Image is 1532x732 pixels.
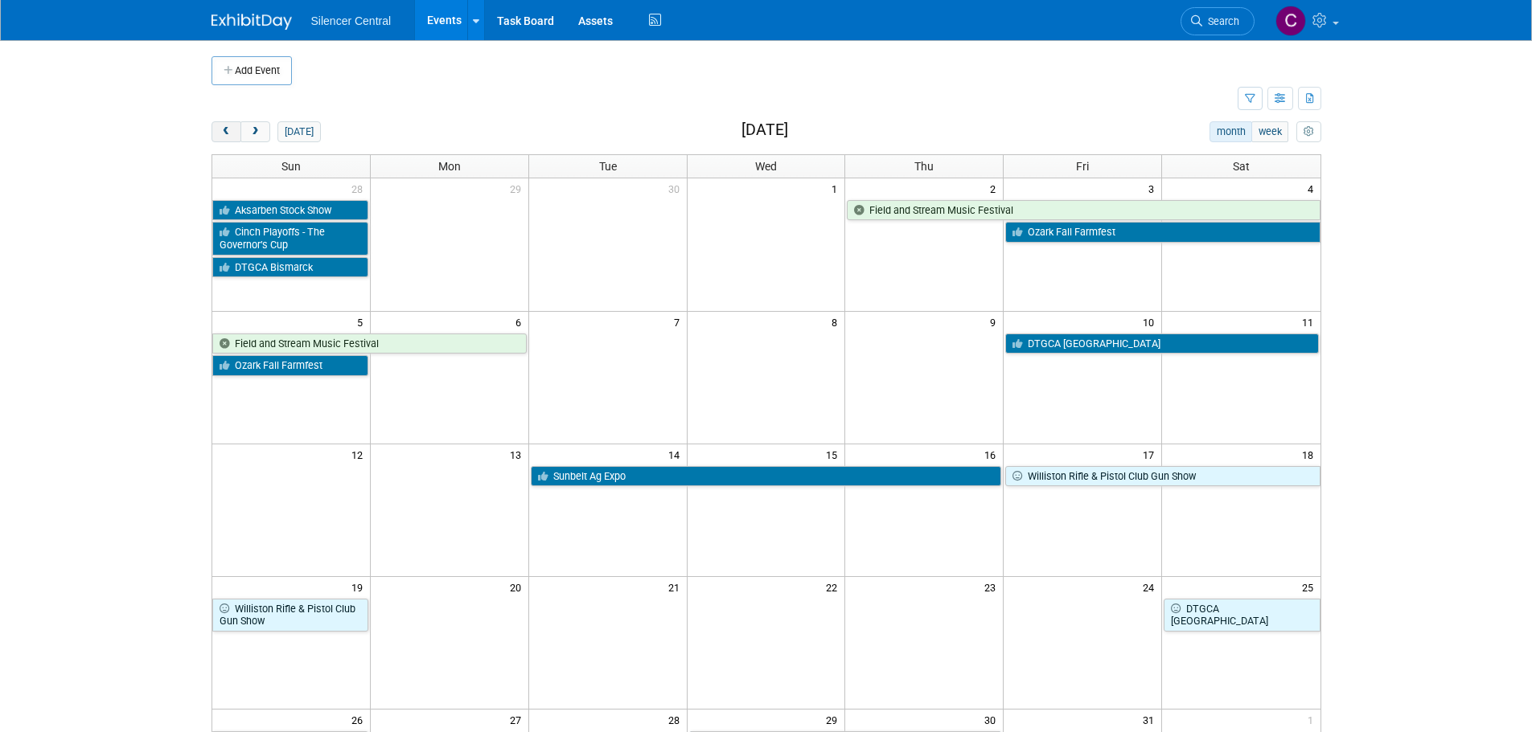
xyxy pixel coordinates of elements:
span: 4 [1306,178,1320,198]
span: 20 [508,577,528,597]
span: 2 [988,178,1003,198]
span: 8 [830,312,844,332]
span: Sat [1233,160,1250,173]
a: Williston Rifle & Pistol Club Gun Show [212,599,368,632]
span: 25 [1300,577,1320,597]
span: 21 [667,577,687,597]
span: Sun [281,160,301,173]
span: 30 [667,178,687,198]
span: 18 [1300,444,1320,464]
span: 30 [983,710,1003,730]
span: Search [1202,15,1239,27]
button: Add Event [212,56,292,85]
span: 17 [1141,444,1161,464]
span: Tue [599,160,617,173]
span: 31 [1141,710,1161,730]
span: 29 [508,178,528,198]
a: Field and Stream Music Festival [847,200,1320,221]
a: Search [1181,7,1255,35]
span: Fri [1076,160,1089,173]
span: Wed [755,160,777,173]
button: week [1251,121,1288,142]
span: 7 [672,312,687,332]
button: month [1210,121,1252,142]
span: 22 [824,577,844,597]
span: 23 [983,577,1003,597]
span: 5 [355,312,370,332]
a: DTGCA [GEOGRAPHIC_DATA] [1164,599,1320,632]
button: myCustomButton [1296,121,1320,142]
h2: [DATE] [741,121,788,139]
a: Aksarben Stock Show [212,200,368,221]
span: 1 [1306,710,1320,730]
span: 1 [830,178,844,198]
button: next [240,121,270,142]
a: DTGCA [GEOGRAPHIC_DATA] [1005,333,1318,354]
span: 16 [983,444,1003,464]
a: Sunbelt Ag Expo [531,466,1002,487]
span: 28 [667,710,687,730]
span: 9 [988,312,1003,332]
span: 19 [350,577,370,597]
button: [DATE] [277,121,320,142]
img: Cade Cox [1275,6,1306,36]
img: ExhibitDay [212,14,292,30]
i: Personalize Calendar [1304,127,1314,137]
span: 3 [1147,178,1161,198]
span: 13 [508,444,528,464]
span: 12 [350,444,370,464]
button: prev [212,121,241,142]
span: Mon [438,160,461,173]
span: 6 [514,312,528,332]
a: Ozark Fall Farmfest [212,355,368,376]
span: 11 [1300,312,1320,332]
a: Cinch Playoffs - The Governor’s Cup [212,222,368,255]
a: DTGCA Bismarck [212,257,368,278]
span: 14 [667,444,687,464]
a: Field and Stream Music Festival [212,333,527,354]
a: Williston Rifle & Pistol Club Gun Show [1005,466,1320,487]
span: Thu [914,160,934,173]
span: 10 [1141,312,1161,332]
a: Ozark Fall Farmfest [1005,222,1320,243]
span: 24 [1141,577,1161,597]
span: Silencer Central [311,14,392,27]
span: 29 [824,710,844,730]
span: 15 [824,444,844,464]
span: 26 [350,710,370,730]
span: 27 [508,710,528,730]
span: 28 [350,178,370,198]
